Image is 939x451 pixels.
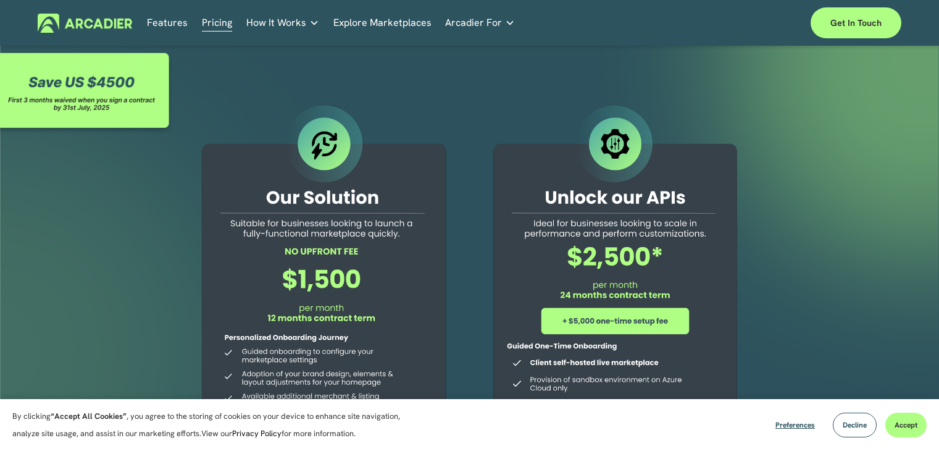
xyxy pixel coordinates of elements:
p: By clicking , you agree to the storing of cookies on your device to enhance site navigation, anal... [12,408,414,442]
span: How It Works [246,14,306,32]
a: Pricing [202,14,232,33]
img: Arcadier [38,14,132,33]
span: Accept [895,420,917,430]
button: Preferences [766,413,824,437]
span: Preferences [775,420,815,430]
span: Arcadier For [445,14,502,32]
a: folder dropdown [246,14,319,33]
a: Privacy Policy [232,428,282,439]
a: folder dropdown [445,14,515,33]
a: Features [147,14,188,33]
strong: “Accept All Cookies” [51,411,127,421]
span: Decline [843,420,867,430]
button: Accept [885,413,927,437]
button: Decline [833,413,877,437]
a: Explore Marketplaces [333,14,432,33]
a: Get in touch [811,7,901,38]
